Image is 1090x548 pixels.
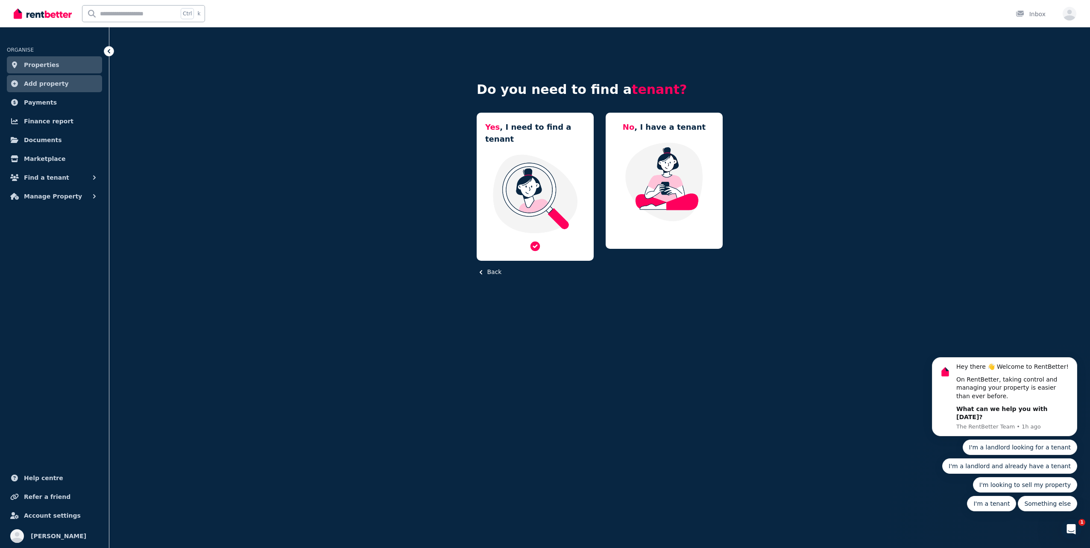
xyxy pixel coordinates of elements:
span: Documents [24,135,62,145]
a: Marketplace [7,150,102,167]
span: Refer a friend [24,492,70,502]
span: Ctrl [181,8,194,19]
a: Properties [7,56,102,73]
span: tenant? [632,82,687,97]
a: Documents [7,131,102,149]
a: Finance report [7,113,102,130]
span: Payments [24,97,57,108]
span: [PERSON_NAME] [31,531,86,541]
span: Finance report [24,116,73,126]
img: I need a tenant [485,154,585,234]
a: Add property [7,75,102,92]
span: Properties [24,60,59,70]
iframe: Intercom notifications message [919,281,1090,525]
img: RentBetter [14,7,72,20]
span: Yes [485,122,500,131]
span: Manage Property [24,191,82,201]
span: Add property [24,79,69,89]
button: Back [477,268,501,277]
span: Account settings [24,510,81,521]
button: Find a tenant [7,169,102,186]
h5: , I need to find a tenant [485,121,585,145]
a: Payments [7,94,102,111]
h4: Do you need to find a [477,82,723,97]
h5: , I have a tenant [623,121,706,133]
img: Manage my property [614,142,714,222]
span: Marketplace [24,154,65,164]
div: Inbox [1016,10,1046,18]
span: 1 [1078,519,1085,526]
a: Refer a friend [7,488,102,505]
span: k [197,10,200,17]
button: Manage Property [7,188,102,205]
a: Account settings [7,507,102,524]
span: Find a tenant [24,172,69,183]
span: No [623,122,634,131]
iframe: Intercom live chat [1061,519,1081,539]
span: Help centre [24,473,63,483]
span: ORGANISE [7,47,34,53]
a: Help centre [7,469,102,487]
